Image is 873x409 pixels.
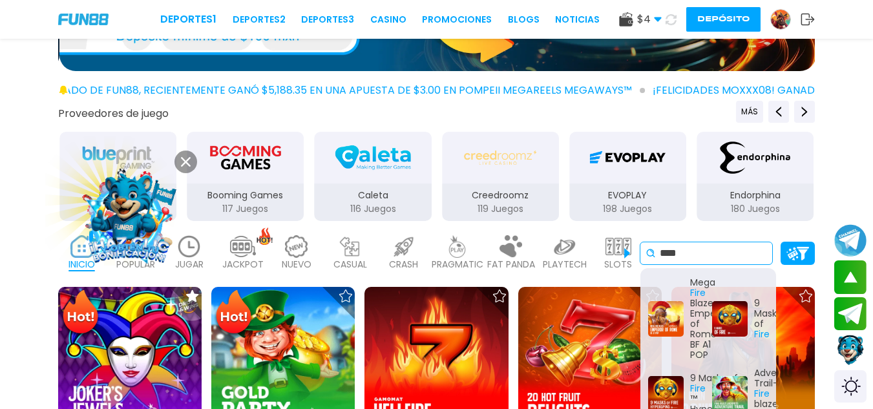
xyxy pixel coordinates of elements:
[464,140,536,176] img: Creedroomz
[697,189,814,202] p: Endorphina
[508,13,540,26] a: BLOGS
[686,7,761,32] button: Depósito
[301,13,354,26] a: Deportes3
[834,370,867,403] div: Switch theme
[391,235,417,258] img: crash_light.webp
[771,10,790,29] img: Avatar
[445,235,470,258] img: pragmatic_light.webp
[160,12,216,27] a: Deportes1
[370,13,406,26] a: CASINO
[432,258,483,271] p: PRAGMATIC
[442,202,559,216] p: 119 Juegos
[637,12,662,27] span: $ 4
[736,101,763,123] button: Previous providers
[230,235,256,258] img: jackpot_light.webp
[605,235,631,258] img: slots_light.webp
[59,288,101,339] img: Hot
[315,189,432,202] p: Caleta
[59,189,176,202] p: BluePrint
[834,297,867,331] button: Join telegram
[437,131,564,222] button: Creedroomz
[222,258,264,271] p: JACKPOT
[187,202,304,216] p: 117 Juegos
[834,260,867,294] button: scroll up
[794,101,815,123] button: Next providers
[569,189,686,202] p: EVOPLAY
[487,258,535,271] p: FAT PANDA
[768,101,789,123] button: Previous providers
[333,258,367,271] p: CASUAL
[233,13,286,26] a: Deportes2
[697,202,814,216] p: 180 Juegos
[498,235,524,258] img: fat_panda_light.webp
[257,227,273,245] img: hot
[569,202,686,216] p: 198 Juegos
[54,131,182,222] button: BluePrint
[552,235,578,258] img: playtech_light.webp
[442,189,559,202] p: Creedroomz
[786,247,809,260] img: Platform Filter
[422,13,492,26] a: Promociones
[543,258,587,271] p: PLAYTECH
[770,9,801,30] a: Avatar
[691,131,819,222] button: Endorphina
[389,258,418,271] p: CRASH
[587,140,668,176] img: EVOPLAY
[213,288,255,339] img: Hot
[834,224,867,257] button: Join telegram channel
[71,157,188,274] img: Image Link
[58,14,109,25] img: Company Logo
[282,258,311,271] p: NUEVO
[834,333,867,367] button: Contact customer service
[205,140,286,176] img: Booming Games
[182,131,309,222] button: Booming Games
[604,258,632,271] p: SLOTS
[315,202,432,216] p: 116 Juegos
[714,140,795,176] img: Endorphina
[337,235,363,258] img: casual_light.webp
[564,131,691,222] button: EVOPLAY
[187,189,304,202] p: Booming Games
[332,140,414,176] img: Caleta
[284,235,310,258] img: new_light.webp
[59,202,176,216] p: 107 Juegos
[310,131,437,222] button: Caleta
[58,107,169,120] button: Proveedores de juego
[78,140,159,176] img: BluePrint
[555,13,600,26] a: NOTICIAS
